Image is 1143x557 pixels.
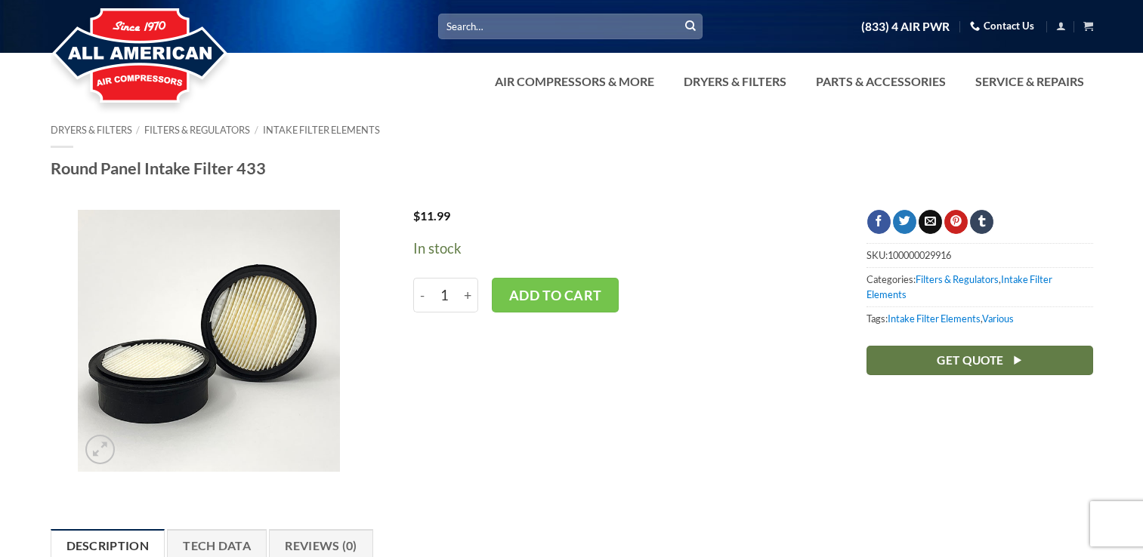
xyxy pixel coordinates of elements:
[51,124,132,136] a: Dryers & Filters
[867,346,1093,375] a: Get Quote
[944,210,968,234] a: Pin on Pinterest
[486,66,663,97] a: Air Compressors & More
[937,351,1003,370] span: Get Quote
[970,210,993,234] a: Share on Tumblr
[263,124,380,136] a: Intake Filter Elements
[966,66,1093,97] a: Service & Repairs
[1056,17,1066,35] a: Login
[982,312,1014,325] a: Various
[136,124,140,136] span: /
[867,210,891,234] a: Share on Facebook
[459,278,478,312] input: Increase quantity of Round Panel Intake Filter 433
[888,249,951,261] span: 100000029916
[413,208,450,223] bdi: 11.99
[675,66,795,97] a: Dryers & Filters
[51,158,1093,179] h1: Round Panel Intake Filter 433
[807,66,955,97] a: Parts & Accessories
[679,15,702,38] button: Submit
[888,312,981,325] a: Intake Filter Elements
[919,210,942,234] a: Email to a Friend
[413,208,420,223] span: $
[413,238,821,260] p: In stock
[144,124,250,136] a: Filters & Regulators
[492,278,619,312] button: Add to cart
[78,210,340,472] img: Generic Round Panel Intake Filter - Large
[438,14,703,38] input: Search…
[867,306,1093,330] span: Tags: ,
[867,267,1093,306] span: Categories: ,
[431,278,459,312] input: Product quantity
[867,243,1093,266] span: SKU:
[861,14,950,40] a: (833) 4 AIR PWR
[1083,17,1093,35] a: View cart
[970,14,1034,38] a: Contact Us
[85,435,115,464] a: Zoom
[916,273,999,285] a: Filters & Regulators
[255,124,258,136] span: /
[51,125,1093,136] nav: Breadcrumb
[413,278,431,312] input: Reduce quantity of Round Panel Intake Filter 433
[893,210,916,234] a: Share on Twitter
